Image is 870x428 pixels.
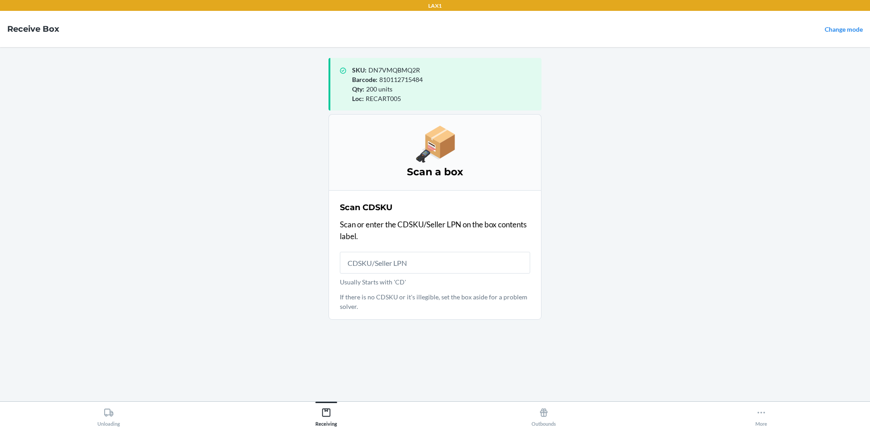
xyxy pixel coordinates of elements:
[352,85,364,93] span: Qty :
[340,277,530,287] p: Usually Starts with 'CD'
[340,252,530,274] input: Usually Starts with 'CD'
[755,404,767,427] div: More
[352,66,367,74] span: SKU :
[825,25,863,33] a: Change mode
[97,404,120,427] div: Unloading
[340,219,530,242] p: Scan or enter the CDSKU/Seller LPN on the box contents label.
[366,95,401,102] span: RECART005
[352,95,364,102] span: Loc :
[340,202,392,213] h2: Scan CDSKU
[428,2,442,10] p: LAX1
[217,402,435,427] button: Receiving
[435,402,652,427] button: Outbounds
[366,85,392,93] span: 200 units
[315,404,337,427] div: Receiving
[368,66,420,74] span: DN7VMQBMQ2R
[7,23,59,35] h4: Receive Box
[352,76,377,83] span: Barcode :
[532,404,556,427] div: Outbounds
[340,165,530,179] h3: Scan a box
[379,76,423,83] span: 810112715484
[340,292,530,311] p: If there is no CDSKU or it's illegible, set the box aside for a problem solver.
[652,402,870,427] button: More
